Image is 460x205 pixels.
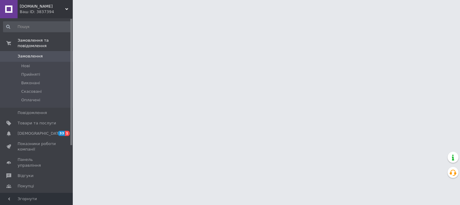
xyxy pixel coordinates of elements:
input: Пошук [3,21,72,32]
span: Замовлення та повідомлення [18,38,73,49]
span: Виконані [21,80,40,86]
span: Повідомлення [18,110,47,116]
span: body.shop [20,4,65,9]
span: 1 [65,131,70,136]
span: Прийняті [21,72,40,77]
span: Оплачені [21,97,40,103]
span: [DEMOGRAPHIC_DATA] [18,131,62,136]
span: Відгуки [18,173,33,179]
span: Скасовані [21,89,42,94]
span: Товари та послуги [18,120,56,126]
span: Панель управління [18,157,56,168]
span: Нові [21,63,30,69]
span: 33 [58,131,65,136]
span: Покупці [18,183,34,189]
span: Замовлення [18,54,43,59]
div: Ваш ID: 3837394 [20,9,73,15]
span: Показники роботи компанії [18,141,56,152]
